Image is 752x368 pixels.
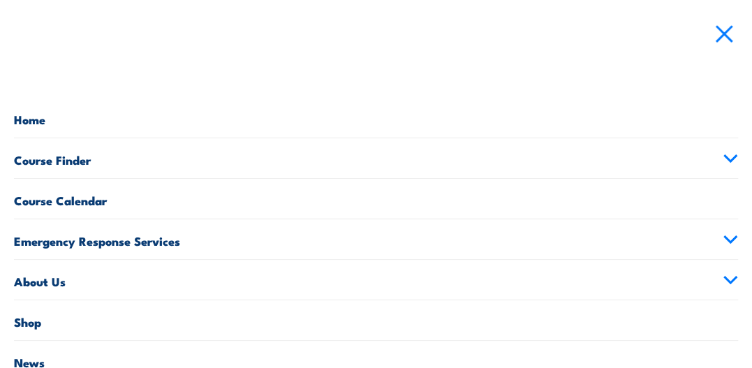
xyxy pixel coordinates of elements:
a: Home [14,98,738,138]
a: Course Finder [14,138,738,178]
a: About Us [14,260,738,300]
a: Shop [14,300,738,340]
a: Course Calendar [14,179,738,219]
a: Emergency Response Services [14,219,738,259]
